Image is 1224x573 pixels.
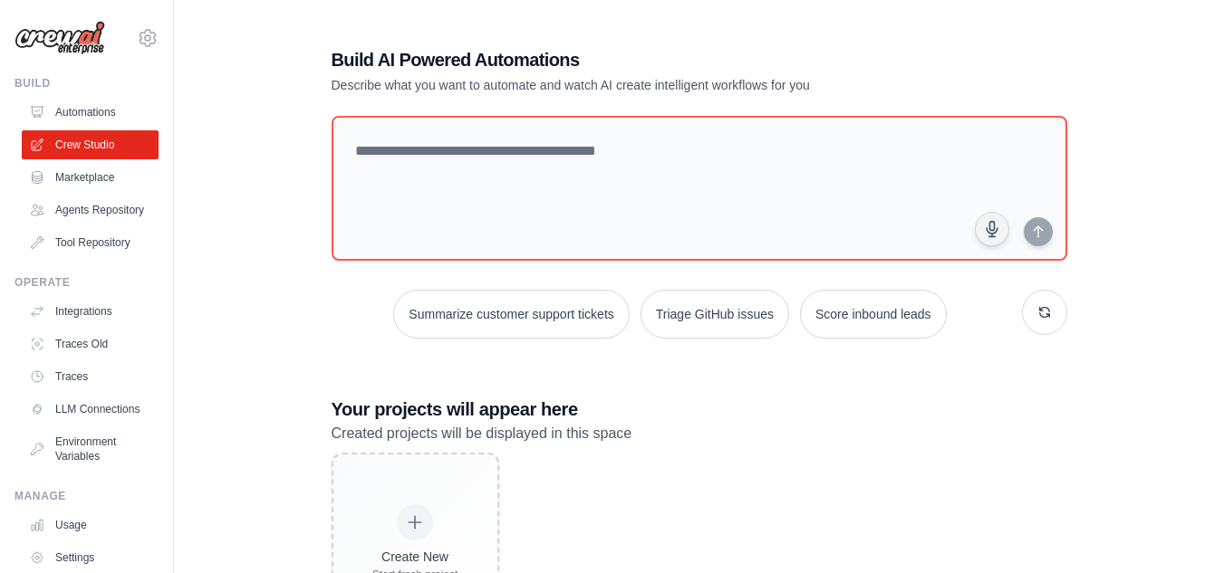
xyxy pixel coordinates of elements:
[22,362,159,391] a: Traces
[22,543,159,572] a: Settings
[1022,290,1067,335] button: Get new suggestions
[14,76,159,91] div: Build
[975,212,1009,246] button: Click to speak your automation idea
[22,98,159,127] a: Automations
[332,76,940,94] p: Describe what you want to automate and watch AI create intelligent workflows for you
[22,130,159,159] a: Crew Studio
[22,427,159,471] a: Environment Variables
[22,228,159,257] a: Tool Repository
[393,290,629,339] button: Summarize customer support tickets
[22,329,159,358] a: Traces Old
[22,196,159,224] a: Agents Repository
[22,297,159,326] a: Integrations
[641,290,789,339] button: Triage GitHub issues
[14,21,105,55] img: Logo
[332,396,1067,422] h3: Your projects will appear here
[372,548,458,566] div: Create New
[332,47,940,72] h1: Build AI Powered Automations
[800,290,947,339] button: Score inbound leads
[22,511,159,540] a: Usage
[22,163,159,192] a: Marketplace
[22,395,159,424] a: LLM Connections
[14,489,159,503] div: Manage
[14,275,159,290] div: Operate
[332,422,1067,445] p: Created projects will be displayed in this space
